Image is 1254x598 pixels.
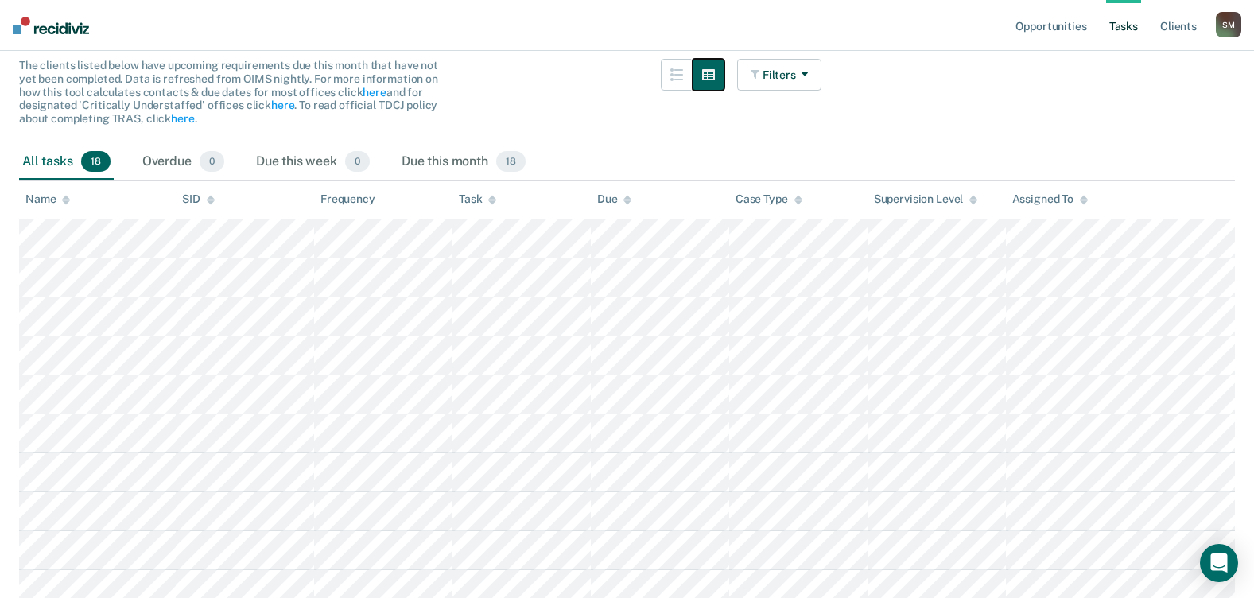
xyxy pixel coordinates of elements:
[398,145,529,180] div: Due this month18
[597,192,632,206] div: Due
[171,112,194,125] a: here
[13,17,89,34] img: Recidiviz
[363,86,386,99] a: here
[200,151,224,172] span: 0
[1200,544,1238,582] div: Open Intercom Messenger
[1216,12,1241,37] button: SM
[1216,12,1241,37] div: S M
[496,151,526,172] span: 18
[736,192,802,206] div: Case Type
[737,59,821,91] button: Filters
[253,145,373,180] div: Due this week0
[1012,192,1088,206] div: Assigned To
[19,59,438,125] span: The clients listed below have upcoming requirements due this month that have not yet been complet...
[25,192,70,206] div: Name
[345,151,370,172] span: 0
[182,192,215,206] div: SID
[139,145,227,180] div: Overdue0
[459,192,496,206] div: Task
[81,151,111,172] span: 18
[874,192,978,206] div: Supervision Level
[19,145,114,180] div: All tasks18
[271,99,294,111] a: here
[320,192,375,206] div: Frequency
